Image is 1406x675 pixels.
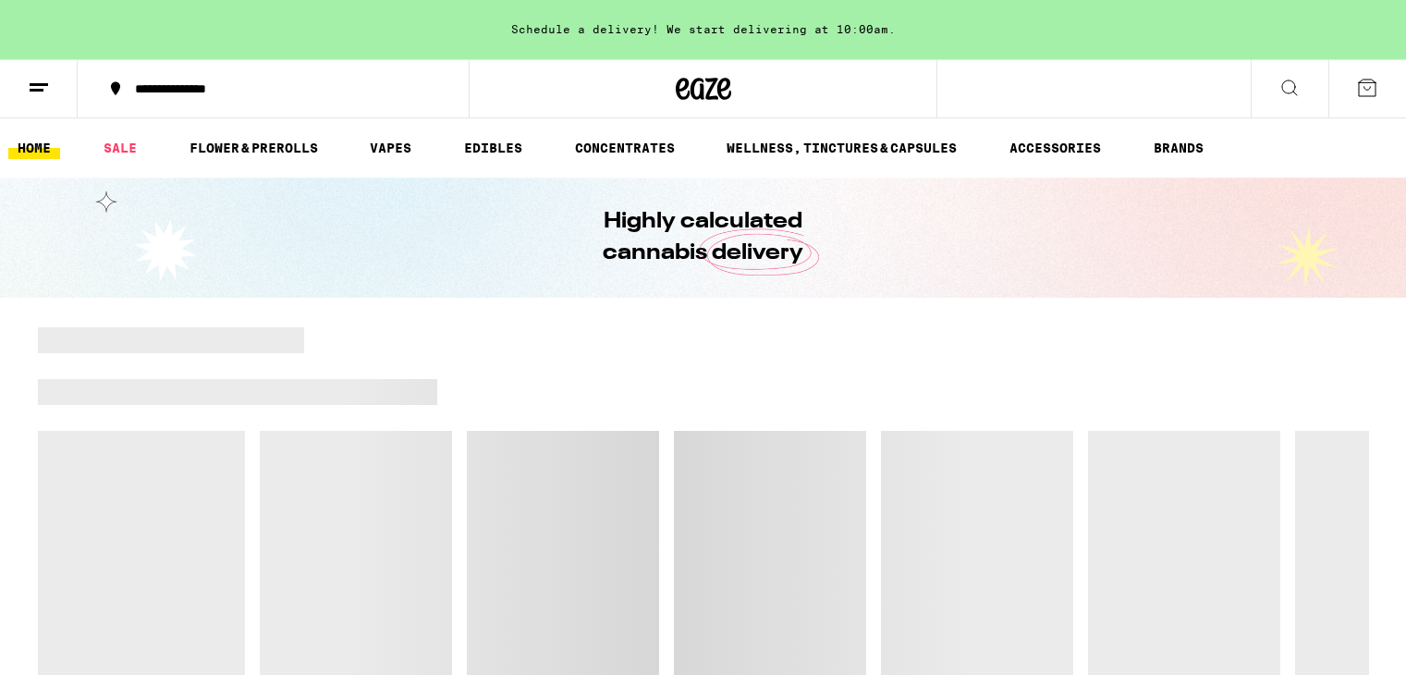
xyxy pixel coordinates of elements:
h1: Highly calculated cannabis delivery [551,206,856,269]
a: CONCENTRATES [566,137,684,159]
a: WELLNESS, TINCTURES & CAPSULES [717,137,966,159]
a: SALE [94,137,146,159]
a: FLOWER & PREROLLS [180,137,327,159]
a: VAPES [361,137,421,159]
a: BRANDS [1144,137,1213,159]
a: ACCESSORIES [1000,137,1110,159]
a: HOME [8,137,60,159]
a: EDIBLES [455,137,532,159]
